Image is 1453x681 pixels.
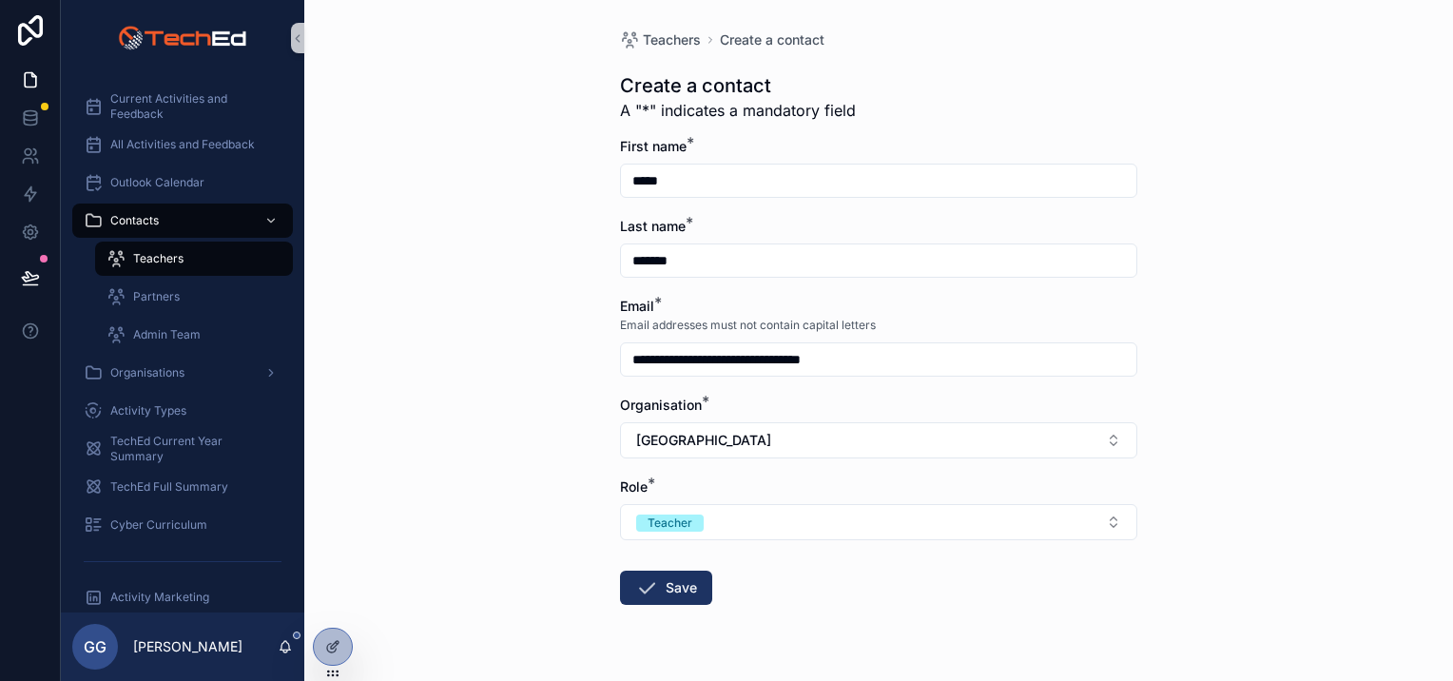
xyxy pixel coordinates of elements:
span: Teachers [643,30,701,49]
span: Last name [620,218,686,234]
span: Email addresses must not contain capital letters [620,318,876,333]
span: TechEd Full Summary [110,479,228,495]
div: Teacher [648,515,692,532]
a: TechEd Full Summary [72,470,293,504]
span: [GEOGRAPHIC_DATA] [636,431,771,450]
span: TechEd Current Year Summary [110,434,274,464]
a: All Activities and Feedback [72,127,293,162]
span: A "*" indicates a mandatory field [620,99,856,122]
a: Teachers [95,242,293,276]
span: Organisations [110,365,184,380]
a: Create a contact [720,30,824,49]
div: scrollable content [61,76,304,613]
a: Teachers [620,30,701,49]
span: All Activities and Feedback [110,137,255,152]
span: Outlook Calendar [110,175,204,190]
button: Select Button [620,422,1137,458]
span: Activity Types [110,403,186,418]
button: Save [620,571,712,605]
a: TechEd Current Year Summary [72,432,293,466]
button: Select Button [620,504,1137,540]
span: Current Activities and Feedback [110,91,274,122]
a: Partners [95,280,293,314]
a: Contacts [72,204,293,238]
a: Current Activities and Feedback [72,89,293,124]
span: Teachers [133,251,184,266]
span: GG [84,635,107,658]
span: Contacts [110,213,159,228]
img: App logo [118,23,246,53]
span: Admin Team [133,327,201,342]
a: Cyber Curriculum [72,508,293,542]
a: Activity Marketing [72,580,293,614]
span: Email [620,298,654,314]
span: Activity Marketing [110,590,209,605]
a: Organisations [72,356,293,390]
span: Partners [133,289,180,304]
span: First name [620,138,687,154]
a: Activity Types [72,394,293,428]
h1: Create a contact [620,72,856,99]
a: Admin Team [95,318,293,352]
span: Role [620,478,648,495]
a: Outlook Calendar [72,165,293,200]
span: Cyber Curriculum [110,517,207,533]
span: Organisation [620,397,702,413]
p: [PERSON_NAME] [133,637,242,656]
